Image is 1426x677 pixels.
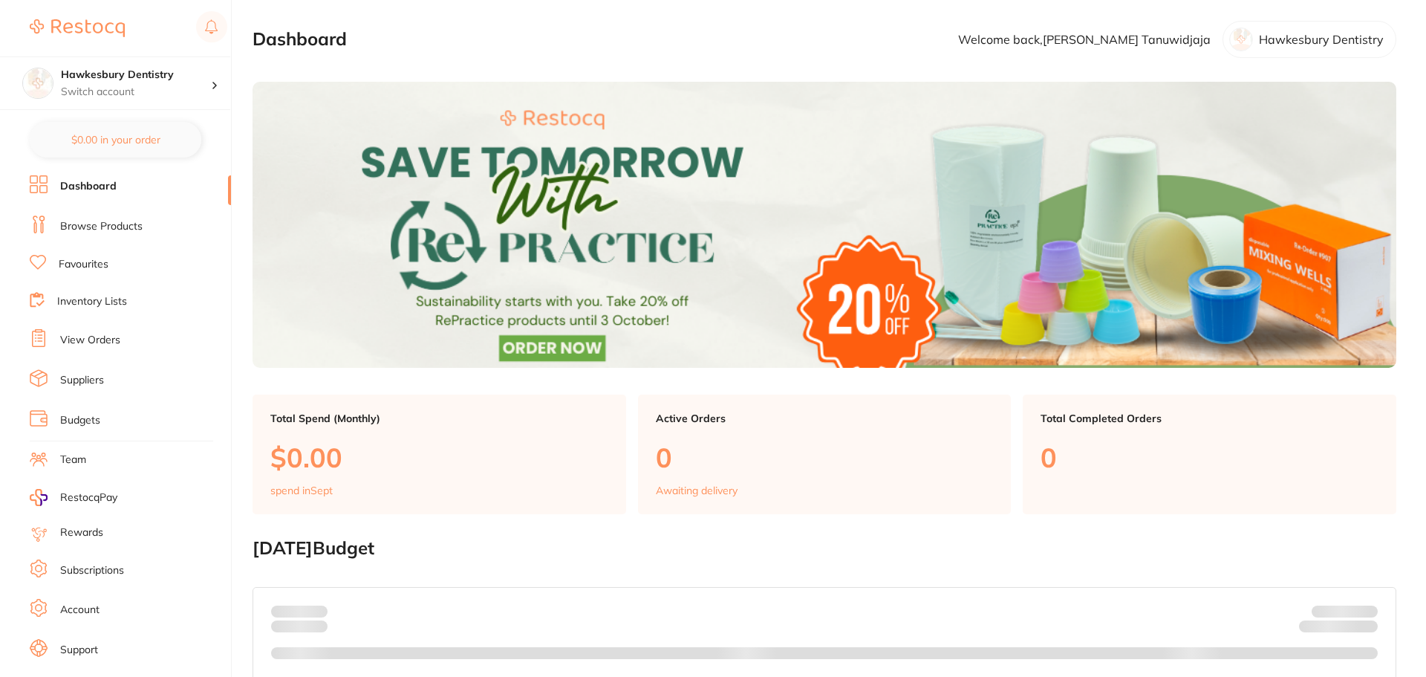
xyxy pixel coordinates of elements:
[60,490,117,505] span: RestocqPay
[23,68,53,98] img: Hawkesbury Dentistry
[270,442,608,473] p: $0.00
[30,122,201,158] button: $0.00 in your order
[253,29,347,50] h2: Dashboard
[60,643,98,658] a: Support
[60,453,86,467] a: Team
[61,68,211,82] h4: Hawkesbury Dentistry
[270,485,333,496] p: spend in Sept
[1259,33,1384,46] p: Hawkesbury Dentistry
[271,606,328,618] p: Spent:
[656,412,994,424] p: Active Orders
[253,395,626,515] a: Total Spend (Monthly)$0.00spend inSept
[270,412,608,424] p: Total Spend (Monthly)
[271,618,328,635] p: month
[656,485,738,496] p: Awaiting delivery
[1023,395,1396,515] a: Total Completed Orders0
[61,85,211,100] p: Switch account
[30,19,125,37] img: Restocq Logo
[302,605,328,618] strong: $0.00
[253,538,1396,559] h2: [DATE] Budget
[656,442,994,473] p: 0
[958,33,1211,46] p: Welcome back, [PERSON_NAME] Tanuwidjaja
[30,11,125,45] a: Restocq Logo
[60,333,120,348] a: View Orders
[253,82,1396,368] img: Dashboard
[1041,412,1378,424] p: Total Completed Orders
[30,489,48,506] img: RestocqPay
[60,413,100,428] a: Budgets
[1041,442,1378,473] p: 0
[57,294,127,309] a: Inventory Lists
[60,373,104,388] a: Suppliers
[60,525,103,540] a: Rewards
[60,179,117,194] a: Dashboard
[59,257,108,272] a: Favourites
[1352,623,1378,636] strong: $0.00
[1312,606,1378,618] p: Budget:
[638,395,1012,515] a: Active Orders0Awaiting delivery
[30,489,117,506] a: RestocqPay
[1349,605,1378,618] strong: $NaN
[60,563,124,578] a: Subscriptions
[1299,618,1378,635] p: Remaining:
[60,219,143,234] a: Browse Products
[60,603,100,618] a: Account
